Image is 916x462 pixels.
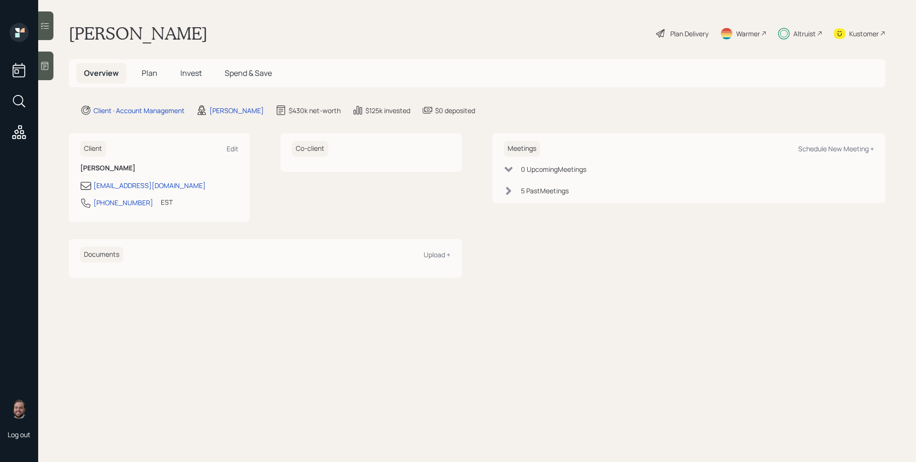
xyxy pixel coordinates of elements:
[69,23,208,44] h1: [PERSON_NAME]
[521,186,569,196] div: 5 Past Meeting s
[161,197,173,207] div: EST
[736,29,760,39] div: Warmer
[142,68,157,78] span: Plan
[435,105,475,115] div: $0 deposited
[670,29,708,39] div: Plan Delivery
[227,144,239,153] div: Edit
[94,198,153,208] div: [PHONE_NUMBER]
[289,105,341,115] div: $430k net-worth
[10,399,29,419] img: james-distasi-headshot.png
[80,164,239,172] h6: [PERSON_NAME]
[225,68,272,78] span: Spend & Save
[80,247,123,262] h6: Documents
[798,144,874,153] div: Schedule New Meeting +
[209,105,264,115] div: [PERSON_NAME]
[793,29,816,39] div: Altruist
[84,68,119,78] span: Overview
[424,250,450,259] div: Upload +
[521,164,586,174] div: 0 Upcoming Meeting s
[180,68,202,78] span: Invest
[8,430,31,439] div: Log out
[849,29,879,39] div: Kustomer
[504,141,540,157] h6: Meetings
[94,180,206,190] div: [EMAIL_ADDRESS][DOMAIN_NAME]
[80,141,106,157] h6: Client
[365,105,410,115] div: $125k invested
[292,141,328,157] h6: Co-client
[94,105,185,115] div: Client · Account Management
